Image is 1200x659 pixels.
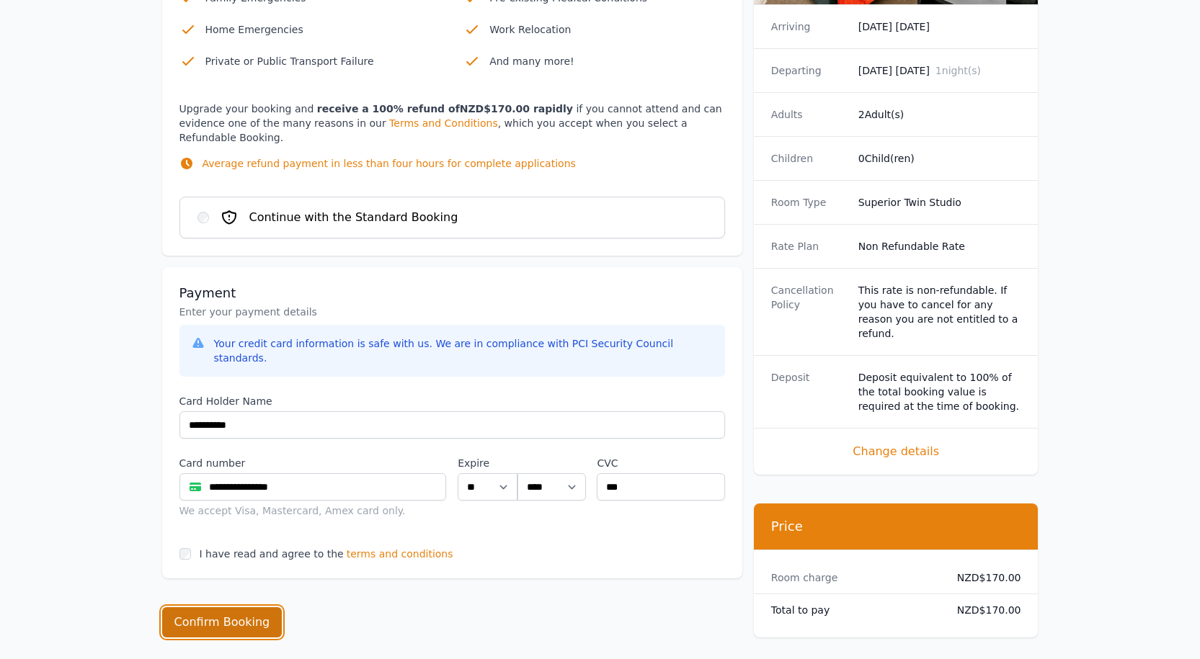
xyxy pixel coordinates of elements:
p: Enter your payment details [179,305,725,319]
label: CVC [597,456,724,470]
label: I have read and agree to the [200,548,344,560]
dt: Cancellation Policy [771,283,847,341]
div: We accept Visa, Mastercard, Amex card only. [179,503,447,518]
dd: 2 Adult(s) [858,107,1021,122]
dd: 0 Child(ren) [858,151,1021,166]
h3: Payment [179,284,725,302]
dt: Departing [771,63,847,78]
dd: Non Refundable Rate [858,239,1021,254]
dd: Superior Twin Studio [858,195,1021,210]
p: Work Relocation [489,21,725,38]
dd: [DATE] [DATE] [858,19,1021,34]
p: Average refund payment in less than four hours for complete applications [203,156,576,171]
dt: Total to pay [771,603,934,617]
label: . [517,456,585,470]
dt: Deposit [771,370,847,413]
h3: Price [771,518,1021,535]
strong: receive a 100% refund of NZD$170.00 rapidly [317,103,573,115]
dt: Adults [771,107,847,122]
dt: Room charge [771,570,934,585]
span: terms and conditions [347,547,453,561]
p: Home Emergencies [205,21,441,38]
label: Card Holder Name [179,394,725,408]
span: Continue with the Standard Booking [249,209,458,226]
span: 1 night(s) [935,65,981,76]
div: This rate is non-refundable. If you have to cancel for any reason you are not entitled to a refund. [858,283,1021,341]
p: And many more! [489,53,725,70]
label: Expire [458,456,517,470]
dd: [DATE] [DATE] [858,63,1021,78]
a: Terms and Conditions [389,117,498,129]
dd: NZD$170.00 [946,570,1021,585]
dd: NZD$170.00 [946,603,1021,617]
label: Card number [179,456,447,470]
dt: Room Type [771,195,847,210]
dt: Arriving [771,19,847,34]
p: Private or Public Transport Failure [205,53,441,70]
dt: Children [771,151,847,166]
dd: Deposit equivalent to 100% of the total booking value is required at the time of booking. [858,370,1021,413]
dt: Rate Plan [771,239,847,254]
p: Upgrade your booking and if you cannot attend and can evidence one of the many reasons in our , w... [179,102,725,185]
button: Confirm Booking [162,607,283,637]
div: Your credit card information is safe with us. We are in compliance with PCI Security Council stan... [214,336,714,365]
span: Change details [771,443,1021,460]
